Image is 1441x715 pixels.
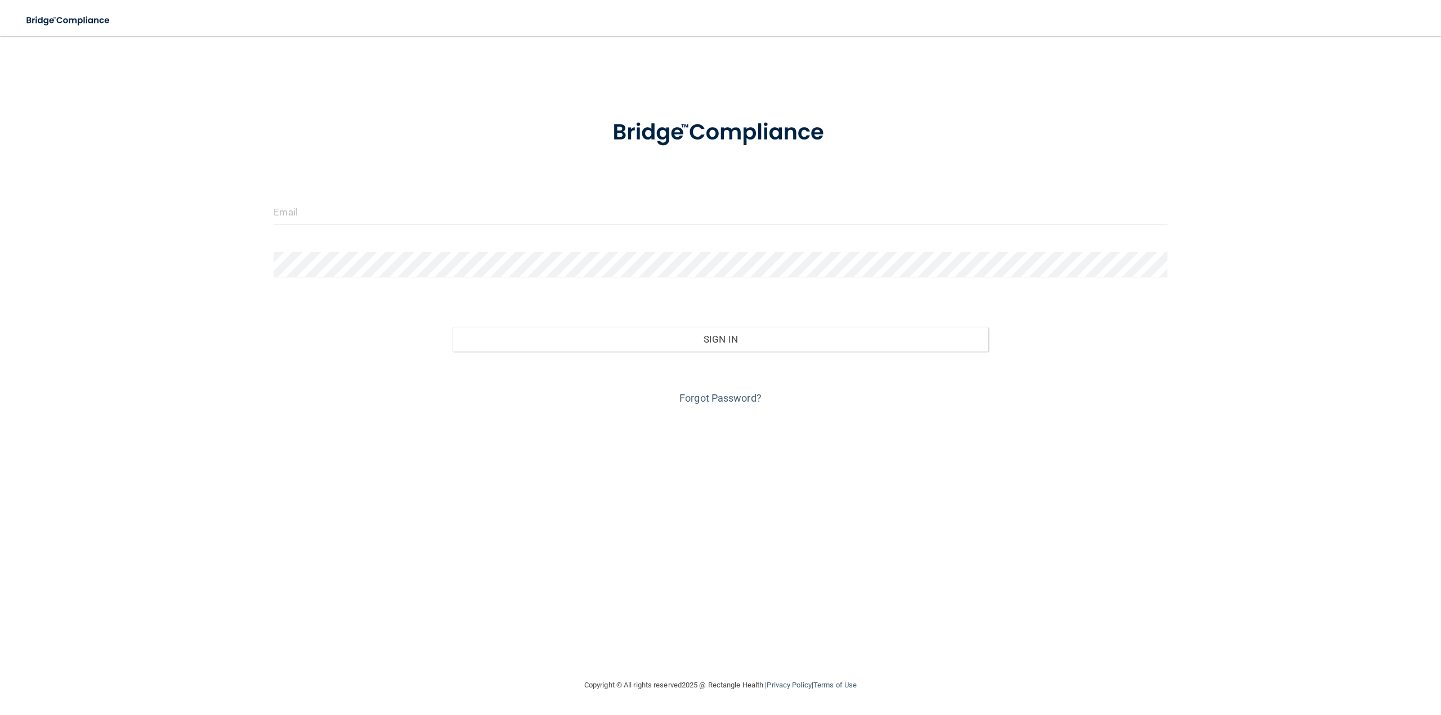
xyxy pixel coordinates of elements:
[767,681,811,689] a: Privacy Policy
[589,104,852,162] img: bridge_compliance_login_screen.278c3ca4.svg
[17,9,120,32] img: bridge_compliance_login_screen.278c3ca4.svg
[515,667,926,703] div: Copyright © All rights reserved 2025 @ Rectangle Health | |
[679,392,762,404] a: Forgot Password?
[453,327,988,352] button: Sign In
[274,199,1167,224] input: Email
[813,681,857,689] a: Terms of Use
